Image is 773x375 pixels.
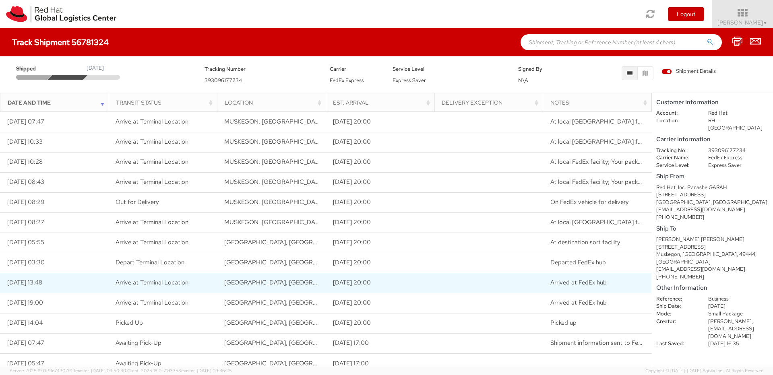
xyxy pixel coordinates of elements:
h5: Service Level [393,66,506,72]
dt: Location: [650,117,702,125]
span: Shipment information sent to FedEx [550,339,648,347]
h4: Track Shipment 56781324 [12,38,109,47]
img: rh-logistics-00dfa346123c4ec078e1.svg [6,6,116,22]
span: MEMPHIS, TN, US [224,258,415,266]
div: [PHONE_NUMBER] [656,273,769,281]
span: Copyright © [DATE]-[DATE] Agistix Inc., All Rights Reserved [645,368,763,374]
dt: Last Saved: [650,340,702,348]
div: Muskegon, [GEOGRAPHIC_DATA], 49444, [GEOGRAPHIC_DATA] [656,251,769,266]
div: Red Hat, Inc. Panashe GARAH [656,184,769,192]
span: At local FedEx facility [550,138,653,146]
span: 393096177234 [205,77,242,84]
h5: Other Information [656,284,769,291]
span: Shipped [16,65,51,73]
span: Awaiting Pick-Up [116,359,161,367]
div: Location [225,99,323,107]
span: [PERSON_NAME] [717,19,768,26]
span: MUSKEGON, MI, US [224,218,388,226]
span: MUSKEGON, MI, US [224,178,388,186]
td: [DATE] 20:00 [326,152,434,172]
td: [DATE] 20:00 [326,253,434,273]
h5: Signed By [518,66,569,72]
span: Arrive at Terminal Location [116,117,188,126]
div: Date and Time [8,99,106,107]
span: At local FedEx facility [550,117,653,126]
dt: Carrier Name: [650,154,702,162]
dt: Account: [650,109,702,117]
span: ▼ [763,20,768,26]
span: Picked up [550,319,577,327]
div: Transit Status [116,99,215,107]
h5: Ship From [656,173,769,180]
span: MEMPHIS, TN, US [224,278,415,286]
input: Shipment, Tracking or Reference Number (at least 4 chars) [521,34,722,50]
dt: Mode: [650,310,702,318]
span: Server: 2025.19.0-91c74307f99 [10,368,126,373]
span: FedEx Express [330,77,364,84]
td: [DATE] 20:00 [326,132,434,152]
td: [DATE] 20:00 [326,293,434,313]
span: Arrive at Terminal Location [116,238,188,246]
div: Delivery Exception [442,99,540,107]
span: GRAND RAPIDS, MI, US [224,238,415,246]
span: Arrive at Terminal Location [116,218,188,226]
dt: Tracking No: [650,147,702,155]
div: [PHONE_NUMBER] [656,214,769,221]
div: [STREET_ADDRESS] [656,243,769,251]
span: Depart Terminal Location [116,258,184,266]
span: Arrive at Terminal Location [116,278,188,286]
span: MUSKEGON, MI, US [224,158,388,166]
span: MUSKEGON, MI, US [224,138,388,146]
td: [DATE] 20:00 [326,112,434,132]
span: Awaiting Pick-Up [116,339,161,347]
label: Shipment Details [661,68,716,76]
h5: Carrier [330,66,380,72]
span: Departed FedEx hub [550,258,606,266]
dt: Service Level: [650,162,702,169]
span: On FedEx vehicle for delivery [550,198,628,206]
span: At local FedEx facility [550,218,653,226]
h5: Customer Information [656,99,769,106]
span: RALEIGH, NC, US [224,339,415,347]
td: [DATE] 20:00 [326,233,434,253]
span: master, [DATE] 09:46:25 [181,368,232,373]
div: [GEOGRAPHIC_DATA], [GEOGRAPHIC_DATA] [656,199,769,206]
td: [DATE] 17:00 [326,333,434,353]
span: MUSKEGON, MI, US [224,198,388,206]
span: RALEIGH, NC, US [224,299,415,307]
span: Arrive at Terminal Location [116,178,188,186]
span: Out for Delivery [116,198,159,206]
span: N\A [518,77,528,84]
span: Picked Up [116,319,143,327]
dt: Creator: [650,318,702,326]
h5: Carrier Information [656,136,769,143]
td: [DATE] 20:00 [326,273,434,293]
span: Client: 2025.18.0-71d3358 [127,368,232,373]
div: [DATE] [87,64,104,72]
span: Arrive at Terminal Location [116,299,188,307]
span: MUSKEGON, MI, US [224,117,388,126]
div: [EMAIL_ADDRESS][DOMAIN_NAME] [656,266,769,273]
h5: Tracking Number [205,66,318,72]
span: RALEIGH, NC, US [224,319,415,327]
td: [DATE] 20:00 [326,192,434,212]
div: [PERSON_NAME] [PERSON_NAME] [656,236,769,243]
td: [DATE] 20:00 [326,313,434,333]
td: [DATE] 20:00 [326,172,434,192]
div: Notes [550,99,649,107]
td: [DATE] 20:00 [326,212,434,233]
span: RALEIGH, NC, US [224,359,415,367]
h5: Ship To [656,225,769,232]
div: Est. Arrival [333,99,432,107]
span: Express Saver [393,77,426,84]
span: Shipment Details [661,68,716,75]
span: Arrive at Terminal Location [116,138,188,146]
span: Arrived at FedEx hub [550,278,607,286]
span: Arrive at Terminal Location [116,158,188,166]
td: [DATE] 17:00 [326,353,434,373]
span: master, [DATE] 09:50:40 [75,368,126,373]
dt: Ship Date: [650,303,702,310]
div: [EMAIL_ADDRESS][DOMAIN_NAME] [656,206,769,214]
span: At destination sort facility [550,238,620,246]
button: Logout [668,7,704,21]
